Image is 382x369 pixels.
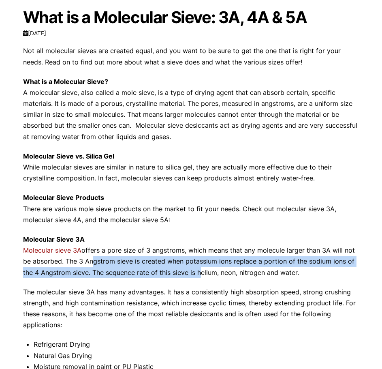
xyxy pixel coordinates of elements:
[23,30,46,36] time: [DATE]
[34,339,359,350] li: Refrigerant Drying
[23,193,104,202] strong: Molecular Sieve Products
[23,246,81,254] a: Molecular sieve 3A
[23,76,359,142] p: A molecular sieve, also called a mole sieve, is a type of drying agent that can absorb certain, s...
[23,45,359,67] p: Not all molecular sieves are created equal, and you want to be sure to get the one that is right ...
[34,350,359,361] li: Natural Gas Drying
[23,192,359,225] p: There are various mole sieve products on the market to fit your needs. Check out molecular sieve ...
[23,234,359,278] p: offers a pore size of 3 angstroms, which means that any molecule larger than 3A will not be absor...
[23,287,359,331] p: The molecular sieve 3A has many advantages. It has a consistently high absorption speed, strong c...
[23,77,108,86] strong: What is a Molecular Sieve?
[23,9,359,26] h1: What is a Molecular Sieve: 3A, 4A & 5A
[23,152,114,160] strong: Molecular Sieve vs. Silica Gel
[23,151,359,184] p: While molecular sieves are similar in nature to silica gel, they are actually more effective due ...
[23,235,85,243] strong: Molecular Sieve 3A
